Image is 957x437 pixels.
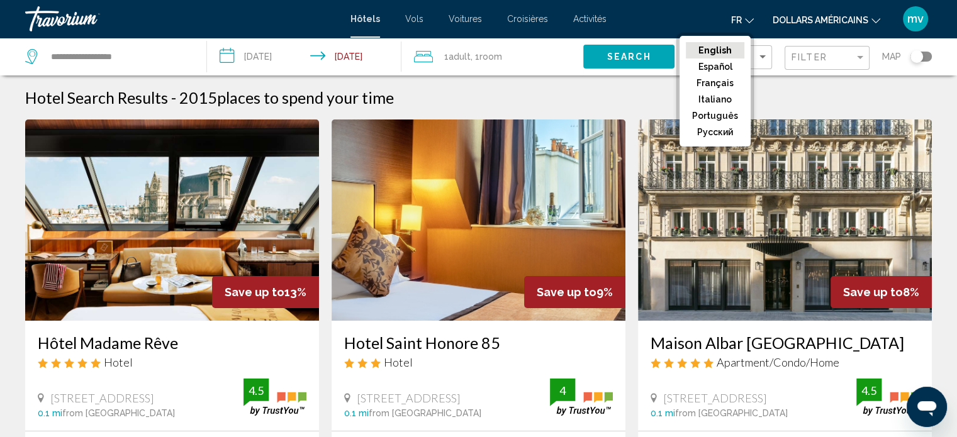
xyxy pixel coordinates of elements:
[357,391,461,405] span: [STREET_ADDRESS]
[62,408,175,418] span: from [GEOGRAPHIC_DATA]
[686,91,744,108] button: Italiano
[449,14,482,24] a: Voitures
[686,124,744,140] button: русский
[25,6,338,31] a: Travorium
[686,108,744,124] button: Português
[479,52,502,62] span: Room
[675,408,788,418] span: from [GEOGRAPHIC_DATA]
[243,379,306,416] img: trustyou-badge.svg
[25,119,319,321] img: Hotel image
[856,383,881,398] div: 4.5
[344,333,613,352] a: Hotel Saint Honore 85
[550,379,613,416] img: trustyou-badge.svg
[344,355,613,369] div: 3 star Hotel
[471,48,502,65] span: , 1
[179,88,394,107] h2: 2015
[573,14,607,24] a: Activités
[907,387,947,427] iframe: Bouton de lancement de la fenêtre de messagerie
[882,48,901,65] span: Map
[899,6,932,32] button: Menu utilisateur
[369,408,481,418] span: from [GEOGRAPHIC_DATA]
[773,11,880,29] button: Changer de devise
[717,355,839,369] span: Apartment/Condo/Home
[50,391,154,405] span: [STREET_ADDRESS]
[225,285,284,299] span: Save up to
[524,276,625,308] div: 9%
[405,14,423,24] a: Vols
[38,355,306,369] div: 5 star Hotel
[449,52,471,62] span: Adult
[537,285,596,299] span: Save up to
[792,52,827,62] span: Filter
[731,15,742,25] font: fr
[104,355,133,369] span: Hotel
[686,42,744,58] button: English
[607,52,651,62] span: Search
[731,11,754,29] button: Changer de langue
[171,88,176,107] span: -
[638,119,932,321] img: Hotel image
[663,391,767,405] span: [STREET_ADDRESS]
[401,38,583,75] button: Travelers: 1 adult, 0 children
[212,276,319,308] div: 13%
[843,285,903,299] span: Save up to
[831,276,932,308] div: 8%
[243,383,269,398] div: 4.5
[507,14,548,24] a: Croisières
[25,88,168,107] h1: Hotel Search Results
[773,15,868,25] font: dollars américains
[785,45,870,71] button: Filter
[550,383,575,398] div: 4
[651,355,919,369] div: 5 star Apartment
[350,14,380,24] a: Hôtels
[907,12,924,25] font: mv
[583,45,674,68] button: Search
[344,408,369,418] span: 0.1 mi
[686,58,744,75] button: Español
[38,333,306,352] a: Hôtel Madame Rêve
[856,379,919,416] img: trustyou-badge.svg
[207,38,401,75] button: Check-in date: Nov 29, 2025 Check-out date: Nov 30, 2025
[38,408,62,418] span: 0.1 mi
[651,333,919,352] a: Maison Albar [GEOGRAPHIC_DATA]
[651,408,675,418] span: 0.1 mi
[444,48,471,65] span: 1
[217,88,394,107] span: places to spend your time
[901,51,932,62] button: Toggle map
[384,355,413,369] span: Hotel
[686,75,744,91] button: Français
[332,119,625,321] img: Hotel image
